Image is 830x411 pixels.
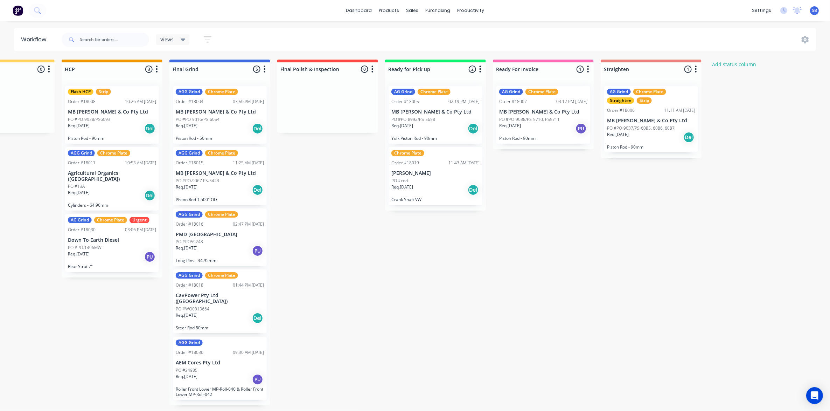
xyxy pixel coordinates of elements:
[68,150,95,156] div: AGG Grind
[176,178,219,184] p: PO #PO-9067 PS-5423
[252,123,263,134] div: Del
[252,374,263,385] div: PU
[68,109,156,115] p: MB [PERSON_NAME] & Co Pty Ltd
[68,89,93,95] div: Flash HCP
[454,5,488,16] div: productivity
[448,160,480,166] div: 11:43 AM [DATE]
[252,313,263,324] div: Del
[176,150,203,156] div: AGG Grind
[125,160,156,166] div: 10:53 AM [DATE]
[391,150,424,156] div: Chrome Plate
[68,227,96,233] div: Order #18030
[176,293,264,304] p: CavPower Pty Ltd ([GEOGRAPHIC_DATA])
[233,98,264,105] div: 03:50 PM [DATE]
[68,98,96,105] div: Order #18008
[252,184,263,196] div: Del
[13,5,23,16] img: Factory
[205,89,238,95] div: Chrome Plate
[144,251,155,262] div: PU
[342,5,375,16] a: dashboard
[68,183,85,190] p: PO #TBA
[176,306,209,312] p: PO #WO0013664
[176,221,203,227] div: Order #18016
[68,123,90,129] p: Req. [DATE]
[176,160,203,166] div: Order #18015
[205,211,238,218] div: Chrome Plate
[176,349,203,356] div: Order #18036
[607,125,675,131] p: PO #PO-9037/PS-6085, 6086, 6087
[391,109,480,115] p: MB [PERSON_NAME] & Co Pty Ltd
[176,89,203,95] div: AGG Grind
[68,170,156,182] p: Agricultural Organics ([GEOGRAPHIC_DATA])
[664,107,695,114] div: 11:11 AM [DATE]
[96,89,111,95] div: Strip
[176,386,264,397] p: Roller Front Lower MP-Roll-040 & Roller Front Lower MP-Roll-042
[176,245,197,251] p: Req. [DATE]
[176,98,203,105] div: Order #18004
[176,374,197,380] p: Req. [DATE]
[556,98,587,105] div: 03:12 PM [DATE]
[391,98,419,105] div: Order #18005
[176,211,203,218] div: AGG Grind
[176,340,203,346] div: AGG Grind
[205,272,238,279] div: Chrome Plate
[65,147,159,211] div: AGG GrindChrome PlateOrder #1801710:53 AM [DATE]Agricultural Organics ([GEOGRAPHIC_DATA])PO #TBAR...
[709,60,760,69] button: Add status column
[499,109,587,115] p: MB [PERSON_NAME] & Co Pty Ltd
[576,123,587,134] div: PU
[173,337,267,400] div: AGG GrindOrder #1803609:30 AM [DATE]AEM Cores Pty LtdPO #24985Req.[DATE]PURoller Front Lower MP-R...
[173,269,267,333] div: AGG GrindChrome PlateOrder #1801801:44 PM [DATE]CavPower Pty Ltd ([GEOGRAPHIC_DATA])PO #WO0013664...
[389,86,482,144] div: AG GrindChrome PlateOrder #1800502:19 PM [DATE]MB [PERSON_NAME] & Co Pty LtdPO #PO-8992/PS-5658Re...
[68,264,156,269] p: Rear Strut 7"
[233,349,264,356] div: 09:30 AM [DATE]
[94,217,127,223] div: Chrome Plate
[806,387,823,404] div: Open Intercom Messenger
[418,89,451,95] div: Chrome Plate
[525,89,558,95] div: Chrome Plate
[252,245,263,256] div: PU
[812,7,817,14] span: SB
[391,197,480,202] p: Crank Shaft VW
[68,217,92,223] div: AG Grind
[160,36,174,43] span: Views
[176,360,264,366] p: AEM Cores Pty Ltd
[144,190,155,201] div: Del
[80,33,149,47] input: Search for orders...
[173,86,267,144] div: AGG GrindChrome PlateOrder #1800403:50 PM [DATE]MB [PERSON_NAME] & Co Pty LtdPO #PO-9016/PS-6054R...
[607,107,635,114] div: Order #18006
[68,136,156,141] p: Piston Rod - 90mm
[499,116,560,123] p: PO #PO-9038/PS-5710, PS5711
[176,136,264,141] p: Piston Rod - 50mm
[496,86,590,144] div: AG GrindChrome PlateOrder #1800703:12 PM [DATE]MB [PERSON_NAME] & Co Pty LtdPO #PO-9038/PS-5710, ...
[391,89,415,95] div: AG Grind
[637,97,652,104] div: Strip
[604,86,698,152] div: AG GrindChrome PlateStraightenStripOrder #1800611:11 AM [DATE]MB [PERSON_NAME] & Co Pty LtdPO #PO...
[68,245,102,251] p: PO #PO-1496MW
[65,86,159,144] div: Flash HCPStripOrder #1800810:26 AM [DATE]MB [PERSON_NAME] & Co Pty LtdPO #PO-9038/PS6093Req.[DATE...
[403,5,422,16] div: sales
[173,147,267,205] div: AGG GrindChrome PlateOrder #1801511:25 AM [DATE]MB [PERSON_NAME] & Co Pty LtdPO #PO-9067 PS-5423R...
[125,98,156,105] div: 10:26 AM [DATE]
[97,150,130,156] div: Chrome Plate
[607,89,631,95] div: AG Grind
[448,98,480,105] div: 02:19 PM [DATE]
[391,136,480,141] p: Yolk Piston Rod - 90mm
[68,160,96,166] div: Order #18017
[125,227,156,233] div: 03:06 PM [DATE]
[176,116,219,123] p: PO #PO-9016/PS-6054
[176,258,264,263] p: Long Pins - 34.95mm
[607,144,695,150] p: Piston Rod - 90mm
[176,184,197,190] p: Req. [DATE]
[144,123,155,134] div: Del
[499,89,523,95] div: AG Grind
[176,367,197,374] p: PO #24985
[130,217,149,223] div: Urgent
[68,116,110,123] p: PO #PO-9038/PS6093
[68,251,90,257] p: Req. [DATE]
[176,239,203,245] p: PO #PO59248
[176,123,197,129] p: Req. [DATE]
[499,98,527,105] div: Order #18007
[468,184,479,196] div: Del
[391,116,435,123] p: PO #PO-8992/PS-5658
[391,123,413,129] p: Req. [DATE]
